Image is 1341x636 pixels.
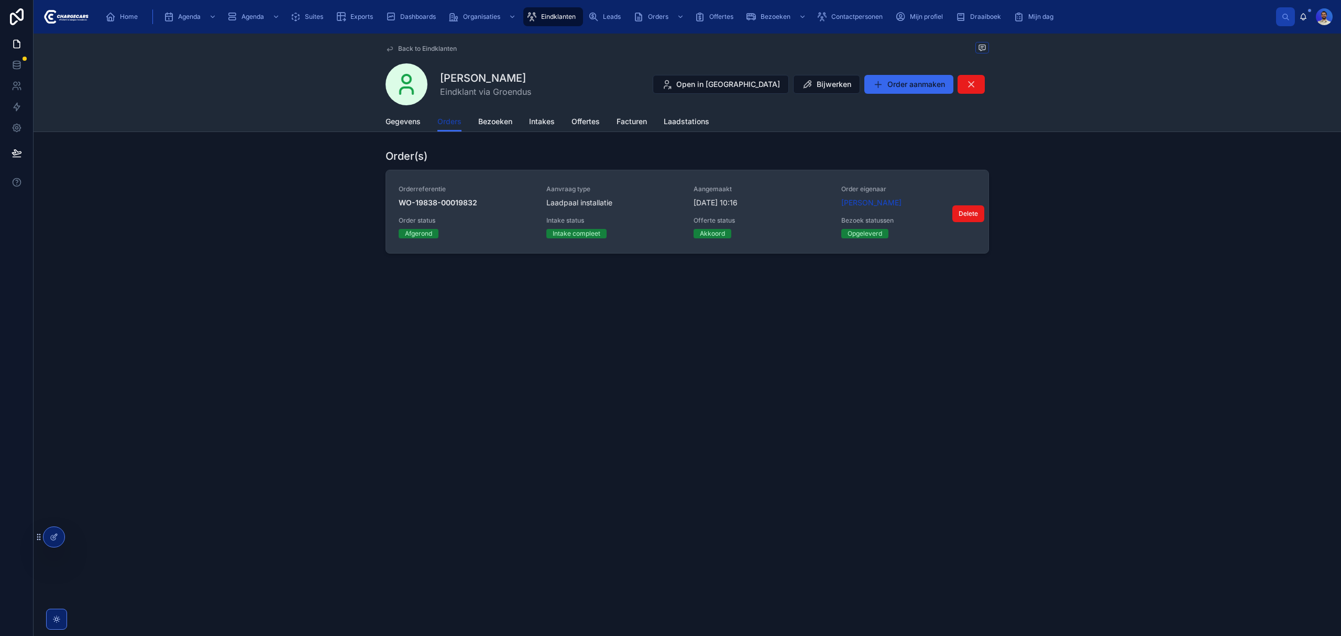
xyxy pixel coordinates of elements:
span: Bezoek statussen [841,216,976,225]
a: Exports [333,7,380,26]
h1: Order(s) [386,149,427,163]
span: Exports [350,13,373,21]
a: Agenda [160,7,222,26]
button: Open in [GEOGRAPHIC_DATA] [653,75,789,94]
span: Bezoeken [761,13,790,21]
span: Offerte status [694,216,829,225]
a: Draaiboek [952,7,1008,26]
span: Mijn profiel [910,13,943,21]
span: Offertes [709,13,733,21]
span: Organisaties [463,13,500,21]
a: Offertes [691,7,741,26]
span: Bezoeken [478,116,512,127]
span: Agenda [178,13,201,21]
a: Leads [585,7,628,26]
span: Orderreferentie [399,185,534,193]
a: Eindklanten [523,7,583,26]
a: Laadstations [664,112,709,133]
span: Home [120,13,138,21]
h1: [PERSON_NAME] [440,71,531,85]
span: Orders [437,116,461,127]
span: Aangemaakt [694,185,829,193]
span: Draaiboek [970,13,1001,21]
a: Facturen [617,112,647,133]
div: Afgerond [405,229,432,238]
span: Intake status [546,216,682,225]
span: Order status [399,216,534,225]
a: Mijn dag [1010,7,1061,26]
a: Intakes [529,112,555,133]
a: Orders [630,7,689,26]
a: OrderreferentieWO-19838-00019832Aanvraag typeLaadpaal installatieAangemaakt[DATE] 10:16Order eige... [386,170,988,253]
div: Opgeleverd [848,229,882,238]
span: Eindklant via Groendus [440,85,531,98]
span: Delete [959,210,978,218]
strong: WO-19838-00019832 [399,198,477,207]
a: Back to Eindklanten [386,45,457,53]
span: Mijn dag [1028,13,1053,21]
span: Orders [648,13,668,21]
button: Order aanmaken [864,75,953,94]
span: Dashboards [400,13,436,21]
a: Mijn profiel [892,7,950,26]
a: Dashboards [382,7,443,26]
img: App logo [42,8,89,25]
span: Contactpersonen [831,13,883,21]
span: Order eigenaar [841,185,976,193]
span: Aanvraag type [546,185,682,193]
span: Eindklanten [541,13,576,21]
span: Laadpaal installatie [546,198,612,208]
a: Contactpersonen [814,7,890,26]
button: Delete [952,205,984,222]
div: Intake compleet [553,229,600,238]
a: Home [102,7,145,26]
a: Agenda [224,7,285,26]
a: Bezoeken [478,112,512,133]
button: Bijwerken [793,75,860,94]
a: Gegevens [386,112,421,133]
span: Intakes [529,116,555,127]
div: scrollable content [97,5,1276,28]
span: Open in [GEOGRAPHIC_DATA] [676,79,780,90]
span: Agenda [241,13,264,21]
span: Suites [305,13,323,21]
span: Laadstations [664,116,709,127]
a: Offertes [571,112,600,133]
span: Bijwerken [817,79,851,90]
div: Akkoord [700,229,725,238]
a: [PERSON_NAME] [841,198,902,208]
span: Order aanmaken [887,79,945,90]
a: Suites [287,7,331,26]
span: Gegevens [386,116,421,127]
span: Leads [603,13,621,21]
span: Offertes [571,116,600,127]
a: Organisaties [445,7,521,26]
span: [DATE] 10:16 [694,198,829,208]
span: Facturen [617,116,647,127]
span: Back to Eindklanten [398,45,457,53]
a: Bezoeken [743,7,811,26]
a: Orders [437,112,461,132]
